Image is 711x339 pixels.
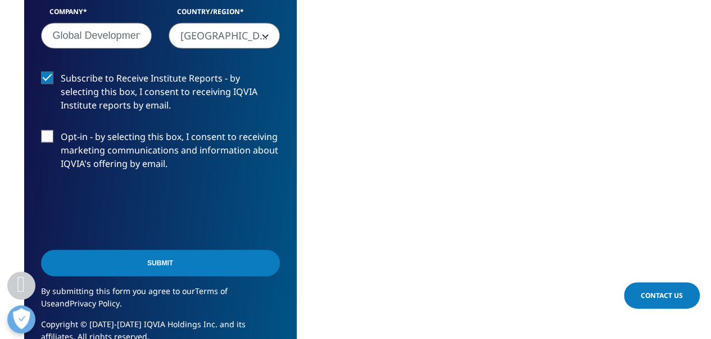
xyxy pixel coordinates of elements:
[41,284,280,318] p: By submitting this form you agree to our and .
[641,291,683,300] span: Contact Us
[41,250,280,276] input: Submit
[169,22,280,48] span: Nigeria
[41,71,280,118] label: Subscribe to Receive Institute Reports - by selecting this box, I consent to receiving IQVIA Inst...
[7,305,35,333] button: Open Preferences
[169,7,280,22] label: Country/Region
[169,23,279,49] span: Nigeria
[41,7,152,22] label: Company
[41,130,280,177] label: Opt-in - by selecting this box, I consent to receiving marketing communications and information a...
[624,282,700,309] a: Contact Us
[70,297,120,308] a: Privacy Policy
[41,188,212,232] iframe: reCAPTCHA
